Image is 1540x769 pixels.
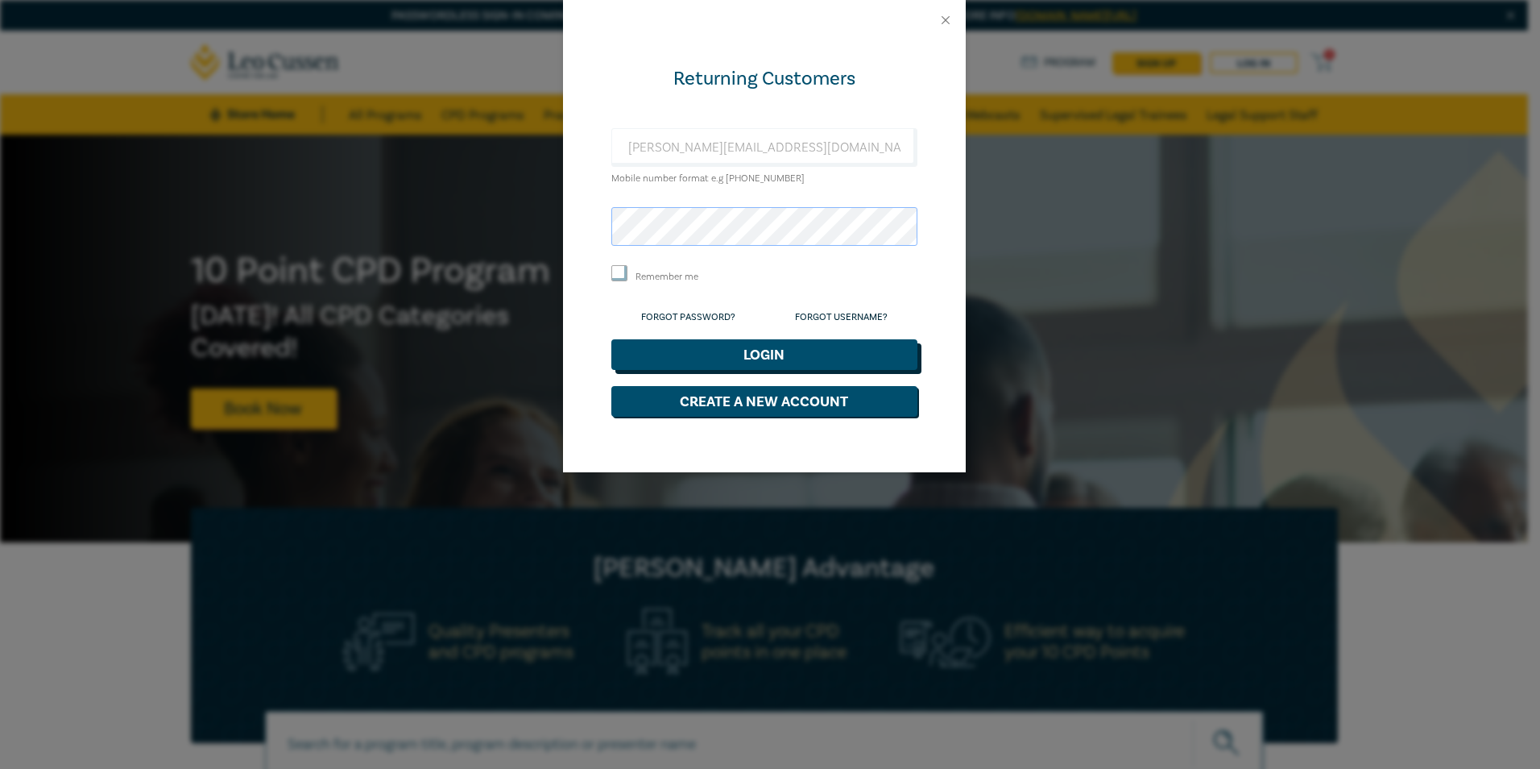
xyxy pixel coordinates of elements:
small: Mobile number format e.g [PHONE_NUMBER] [611,173,805,185]
button: Close [938,13,953,27]
button: Login [611,339,917,370]
a: Forgot Username? [795,311,888,323]
input: Enter email or Mobile number [611,128,917,167]
a: Forgot Password? [641,311,735,323]
div: Returning Customers [611,66,917,92]
label: Remember me [635,270,698,284]
button: Create a New Account [611,386,917,417]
